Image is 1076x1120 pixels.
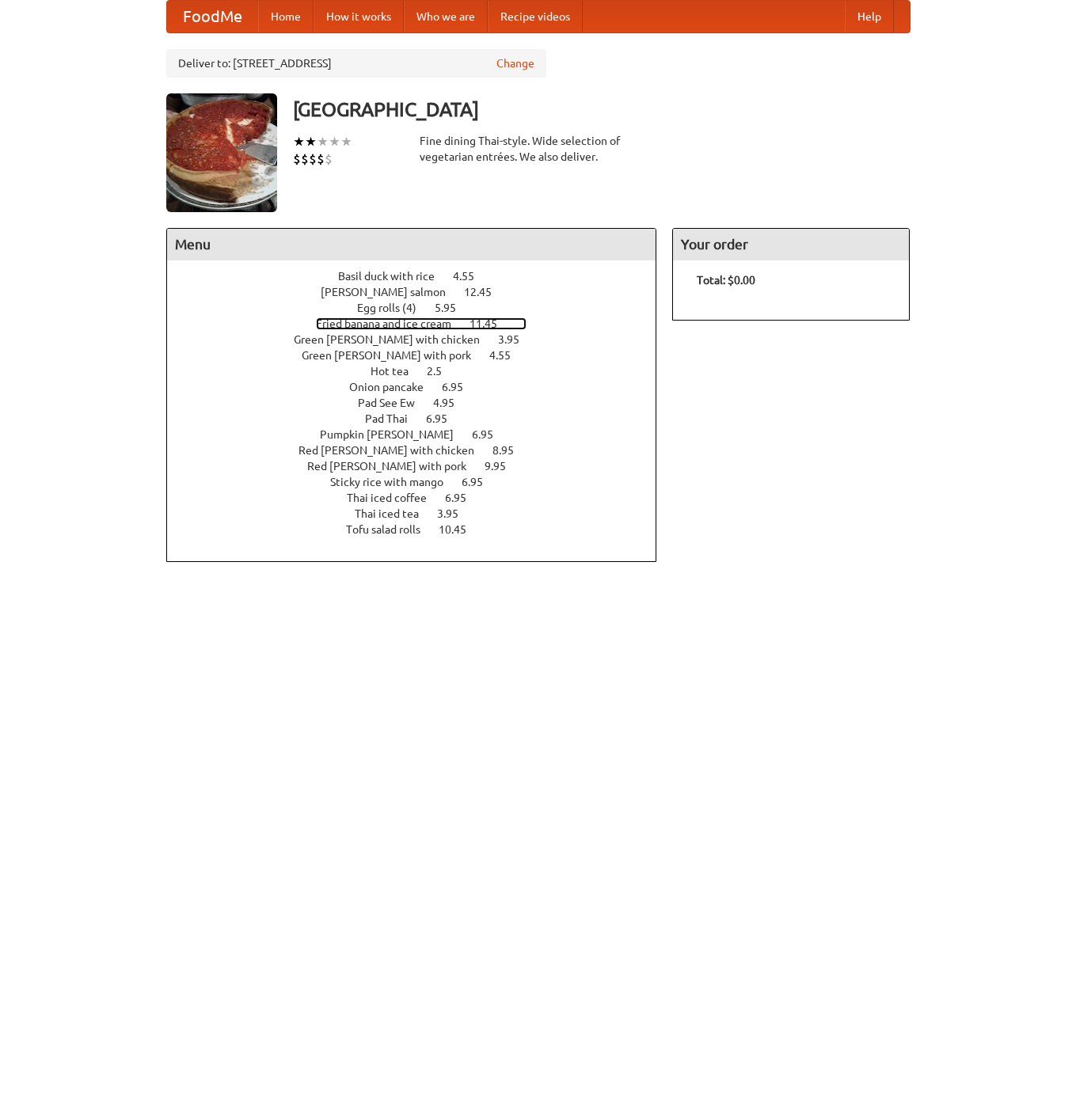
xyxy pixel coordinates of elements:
li: $ [317,150,325,168]
a: Basil duck with rice 4.55 [338,270,504,283]
li: ★ [317,133,329,150]
a: Pad Thai 6.95 [365,412,477,425]
span: Red [PERSON_NAME] with chicken [298,444,490,457]
span: 5.95 [435,302,472,314]
a: Who we are [404,1,488,32]
img: angular.jpg [166,93,277,212]
span: 11.45 [470,317,513,330]
span: Basil duck with rice [338,270,451,283]
a: Green [PERSON_NAME] with pork 4.55 [302,349,540,362]
li: $ [325,150,333,168]
span: Green [PERSON_NAME] with pork [302,349,487,362]
span: Red [PERSON_NAME] with pork [307,460,482,473]
a: Onion pancake 6.95 [349,381,492,393]
li: ★ [340,133,352,150]
span: Green [PERSON_NAME] with chicken [294,333,496,346]
span: 6.95 [462,476,499,488]
a: Red [PERSON_NAME] with pork 9.95 [307,460,535,473]
span: 4.95 [433,397,470,409]
span: 8.95 [492,444,530,457]
span: 9.95 [485,460,522,473]
div: Fine dining Thai-style. Wide selection of vegetarian entrées. We also deliver. [420,133,657,165]
span: Thai iced tea [355,507,435,520]
a: Sticky rice with mango 6.95 [330,476,512,488]
b: Total: $0.00 [697,274,755,287]
a: Fried banana and ice cream 11.45 [316,317,527,330]
span: 3.95 [437,507,474,520]
span: 6.95 [445,492,482,504]
a: Thai iced coffee 6.95 [347,492,496,504]
li: $ [293,150,301,168]
span: Egg rolls (4) [357,302,432,314]
span: 10.45 [439,523,482,536]
span: Pad See Ew [358,397,431,409]
a: Red [PERSON_NAME] with chicken 8.95 [298,444,543,457]
span: 12.45 [464,286,508,298]
span: Fried banana and ice cream [316,317,467,330]
span: Onion pancake [349,381,439,393]
span: 6.95 [426,412,463,425]
span: Hot tea [371,365,424,378]
a: Egg rolls (4) 5.95 [357,302,485,314]
a: Help [845,1,894,32]
span: 4.55 [489,349,527,362]
span: 4.55 [453,270,490,283]
a: How it works [314,1,404,32]
span: 6.95 [442,381,479,393]
span: Pumpkin [PERSON_NAME] [320,428,470,441]
h4: Menu [167,229,656,260]
a: FoodMe [167,1,258,32]
li: ★ [293,133,305,150]
span: [PERSON_NAME] salmon [321,286,462,298]
a: Hot tea 2.5 [371,365,471,378]
li: $ [301,150,309,168]
a: Tofu salad rolls 10.45 [346,523,496,536]
a: Pad See Ew 4.95 [358,397,484,409]
a: Thai iced tea 3.95 [355,507,488,520]
span: Thai iced coffee [347,492,443,504]
span: Tofu salad rolls [346,523,436,536]
h4: Your order [673,229,909,260]
span: Pad Thai [365,412,424,425]
a: [PERSON_NAME] salmon 12.45 [321,286,521,298]
a: Recipe videos [488,1,583,32]
a: Change [496,55,534,71]
a: Green [PERSON_NAME] with chicken 3.95 [294,333,549,346]
span: Sticky rice with mango [330,476,459,488]
a: Pumpkin [PERSON_NAME] 6.95 [320,428,523,441]
li: ★ [329,133,340,150]
li: $ [309,150,317,168]
a: Home [258,1,314,32]
span: 6.95 [472,428,509,441]
h3: [GEOGRAPHIC_DATA] [293,93,911,125]
span: 3.95 [498,333,535,346]
div: Deliver to: [STREET_ADDRESS] [166,49,546,78]
li: ★ [305,133,317,150]
span: 2.5 [427,365,458,378]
